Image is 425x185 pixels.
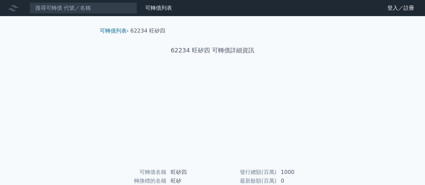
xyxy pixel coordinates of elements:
td: 1000 [277,168,323,177]
td: 可轉債名稱 [102,168,167,177]
input: 搜尋可轉債 代號／名稱 [30,2,137,14]
a: 可轉債列表 [145,5,172,11]
a: 可轉債列表 [100,28,127,34]
li: 62234 旺矽四 [130,27,165,35]
a: 登入／註冊 [382,3,420,13]
li: › [100,27,129,35]
h1: 62234 旺矽四 可轉債詳細資訊 [94,46,331,55]
td: 旺矽四 [167,168,213,177]
td: 發行總額(百萬) [213,168,277,177]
